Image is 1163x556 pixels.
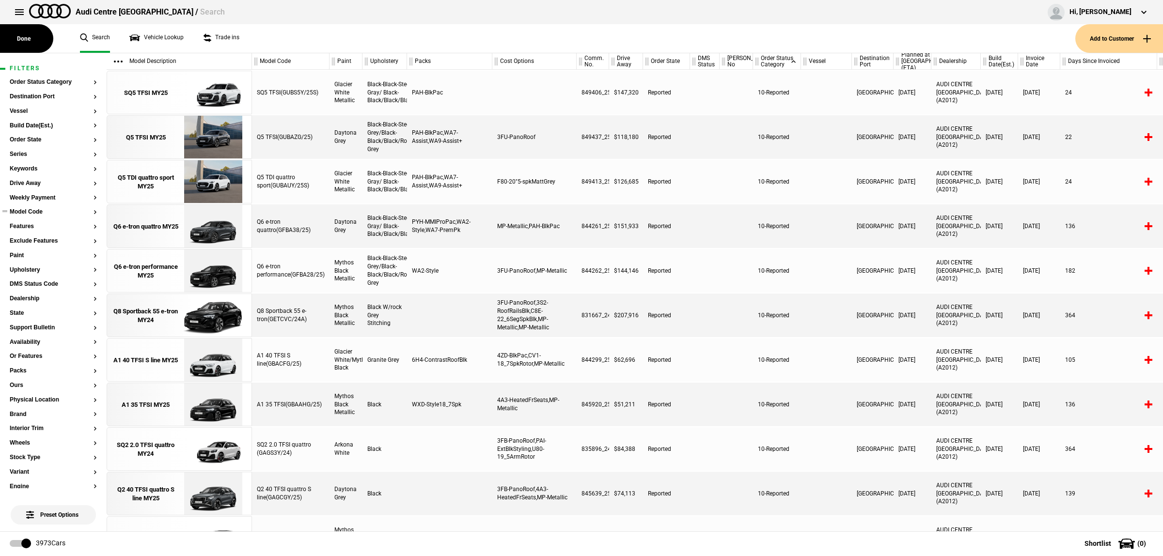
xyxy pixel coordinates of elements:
div: [GEOGRAPHIC_DATA] [852,249,894,293]
div: 10-Reported [753,472,801,515]
div: DMS Status [690,53,719,70]
button: Dealership [10,295,97,302]
div: Reported [643,249,690,293]
div: 849406_25 [577,71,609,114]
div: Reported [643,293,690,337]
div: [DATE] [981,293,1018,337]
div: Build Date(Est.) [981,53,1018,70]
div: 10-Reported [753,115,801,159]
section: Upholstery [10,267,97,281]
section: Support Bulletin [10,324,97,339]
div: AUDI CENTRE [GEOGRAPHIC_DATA] (A2012) [931,427,981,471]
div: Black-Black-Steel Gray/ Black-Black/Black/Black [362,71,407,114]
button: Upholstery [10,267,97,274]
div: Q2 40 TFSI quattro S line(GAGCGY/25) [252,472,330,515]
div: Daytona Grey [330,204,362,248]
div: 3FU-PanoRoof,MP-Metallic [492,249,577,293]
div: [DATE] [1018,160,1060,203]
div: [DATE] [981,249,1018,293]
img: Audi_GETCVC_24A_MP_0E0E_C8E_MP_WQS-1_2MB_3FU_3S2_(Nadin:_1XP_2MB_3FU_3S2_4ZD_6FJ_C30_C8E_N5K_WQS_... [179,294,247,338]
div: Daytona Grey [330,472,362,515]
div: 10-Reported [753,427,801,471]
div: [DATE] [1018,427,1060,471]
div: Order State [643,53,690,70]
div: Model Description [107,53,251,70]
div: 10-Reported [753,338,801,382]
div: Q2 40 TFSI quattro S line MY25 [112,530,179,547]
div: [GEOGRAPHIC_DATA] [852,160,894,203]
button: Paint [10,252,97,259]
div: Q5 TDI quattro sport(GUBAUY/25S) [252,160,330,203]
a: A1 40 TFSI S line MY25 [112,339,179,382]
div: [PERSON_NAME] No [720,53,753,70]
section: Model Code [10,209,97,223]
div: [GEOGRAPHIC_DATA] [852,204,894,248]
div: 849437_25 [577,115,609,159]
div: [GEOGRAPHIC_DATA] [852,383,894,426]
div: Glacier White Metallic [330,160,362,203]
div: 24 [1060,160,1157,203]
section: Stock Type [10,454,97,469]
div: $118,180 [609,115,643,159]
div: Vessel [801,53,851,70]
div: [DATE] [894,204,931,248]
a: SQ2 2.0 TFSI quattro MY24 [112,428,179,471]
a: Q6 e-tron performance MY25 [112,249,179,293]
div: WA2-Style [407,249,492,293]
a: Q8 Sportback 55 e-tron MY24 [112,294,179,338]
section: Variant [10,469,97,483]
div: [DATE] [981,383,1018,426]
div: [DATE] [1018,338,1060,382]
button: Wheels [10,440,97,447]
span: Preset Options [28,499,79,518]
div: Dealership [931,53,980,70]
button: Stock Type [10,454,97,461]
button: Interior Trim [10,425,97,432]
div: [GEOGRAPHIC_DATA] [852,293,894,337]
div: [GEOGRAPHIC_DATA] [852,115,894,159]
div: AUDI CENTRE [GEOGRAPHIC_DATA] (A2012) [931,293,981,337]
div: Mythos Black Metallic [330,293,362,337]
div: Q6 e-tron quattro MY25 [113,222,178,231]
div: Black [362,472,407,515]
section: Ours [10,382,97,397]
div: [DATE] [894,71,931,114]
div: $144,146 [609,249,643,293]
img: Audi_GUBAUY_25S_GX_2Y2Y_WA9_PAH_WA7_5MB_6FJ_WXC_PWL_PYH_F80_H65_(Nadin:_5MB_6FJ_C56_F80_H65_PAH_P... [179,160,247,204]
div: Comm. No. [577,53,609,70]
button: Build Date(Est.) [10,123,97,129]
div: SQ5 TFSI MY25 [124,89,168,97]
div: Reported [643,427,690,471]
div: [DATE] [1018,293,1060,337]
div: [DATE] [1018,204,1060,248]
div: Paint [330,53,362,70]
div: Days Since Invoiced [1060,53,1157,70]
div: 845639_25 [577,472,609,515]
div: Daytona Grey [330,115,362,159]
div: 844262_25 [577,249,609,293]
button: Series [10,151,97,158]
div: [DATE] [1018,383,1060,426]
div: 4ZD-BlkPac,CV1-18_7SpkRotor,MP-Metallic [492,338,577,382]
div: Granite Grey [362,338,407,382]
img: Audi_GFBA28_25_FW_0E0E_3FU_WA2_PAH_QE2_PY2_(Nadin:_3FU_58Q_C03_PAH_PY2_QE2_SN8_WA2)_ext.png [179,249,247,293]
div: Model Code [252,53,329,70]
div: [DATE] [981,71,1018,114]
div: Drive Away [609,53,643,70]
button: Vessel [10,108,97,115]
div: 6H4-ContrastRoofBlk [407,338,492,382]
a: Q5 TFSI MY25 [112,116,179,159]
button: Keywords [10,166,97,172]
div: $51,211 [609,383,643,426]
div: AUDI CENTRE [GEOGRAPHIC_DATA] (A2012) [931,383,981,426]
section: State [10,310,97,324]
button: Availability [10,339,97,346]
div: 182 [1060,249,1157,293]
div: [GEOGRAPHIC_DATA] [852,472,894,515]
div: $151,933 [609,204,643,248]
div: [DATE] [894,427,931,471]
button: Physical Location [10,397,97,403]
section: DMS Status Code [10,281,97,295]
div: Reported [643,472,690,515]
div: [DATE] [981,338,1018,382]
